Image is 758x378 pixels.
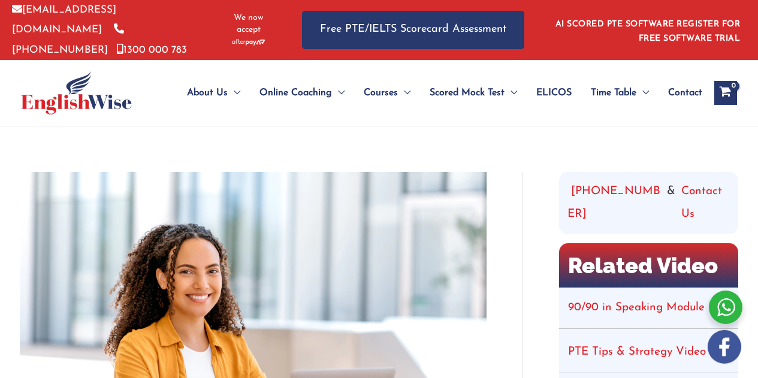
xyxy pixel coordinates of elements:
[555,20,741,43] a: AI SCORED PTE SOFTWARE REGISTER FOR FREE SOFTWARE TRIAL
[714,81,737,105] a: View Shopping Cart, empty
[681,180,729,226] a: Contact Us
[187,72,228,114] span: About Us
[259,72,332,114] span: Online Coaching
[505,72,517,114] span: Menu Toggle
[527,72,581,114] a: ELICOS
[354,72,420,114] a: CoursesMenu Toggle
[398,72,410,114] span: Menu Toggle
[12,25,124,55] a: [PHONE_NUMBER]
[232,39,265,46] img: Afterpay-Logo
[12,5,116,35] a: [EMAIL_ADDRESS][DOMAIN_NAME]
[559,243,738,288] h2: Related Video
[581,72,659,114] a: Time TableMenu Toggle
[708,330,741,364] img: white-facebook.png
[567,180,730,226] div: &
[21,71,132,114] img: cropped-ew-logo
[568,302,729,313] a: 90/90 in Speaking Module PTE
[636,72,649,114] span: Menu Toggle
[302,11,524,49] a: Free PTE/IELTS Scorecard Assessment
[228,72,240,114] span: Menu Toggle
[536,72,572,114] span: ELICOS
[332,72,345,114] span: Menu Toggle
[117,45,187,55] a: 1300 000 783
[591,72,636,114] span: Time Table
[430,72,505,114] span: Scored Mock Test
[177,72,250,114] a: About UsMenu Toggle
[668,72,702,114] span: Contact
[225,12,272,36] span: We now accept
[158,72,702,114] nav: Site Navigation: Main Menu
[364,72,398,114] span: Courses
[420,72,527,114] a: Scored Mock TestMenu Toggle
[567,180,662,226] a: [PHONE_NUMBER]
[548,10,746,49] aside: Header Widget 1
[568,346,706,358] a: PTE Tips & Strategy Video
[250,72,354,114] a: Online CoachingMenu Toggle
[659,72,702,114] a: Contact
